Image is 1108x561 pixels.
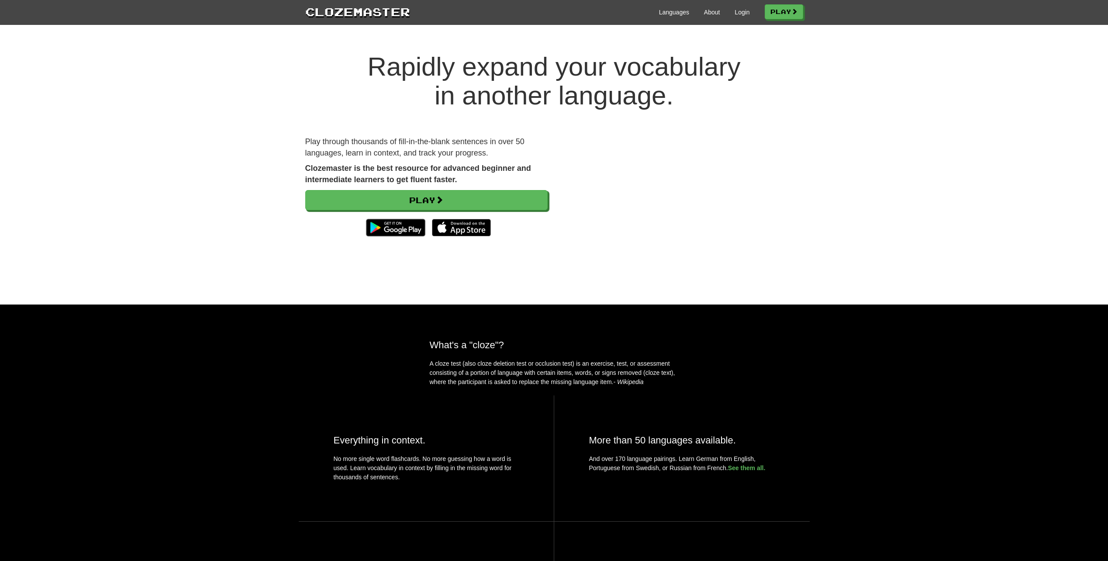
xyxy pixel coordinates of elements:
[704,8,720,17] a: About
[305,164,531,184] strong: Clozemaster is the best resource for advanced beginner and intermediate learners to get fluent fa...
[305,136,548,159] p: Play through thousands of fill-in-the-blank sentences in over 50 languages, learn in context, and...
[334,435,519,446] h2: Everything in context.
[589,435,775,446] h2: More than 50 languages available.
[589,454,775,473] p: And over 170 language pairings. Learn German from English, Portuguese from Swedish, or Russian fr...
[362,215,429,241] img: Get it on Google Play
[334,454,519,486] p: No more single word flashcards. No more guessing how a word is used. Learn vocabulary in context ...
[728,464,766,471] a: See them all.
[430,339,679,350] h2: What's a "cloze"?
[432,219,491,236] img: Download_on_the_App_Store_Badge_US-UK_135x40-25178aeef6eb6b83b96f5f2d004eda3bffbb37122de64afbaef7...
[659,8,689,17] a: Languages
[305,190,548,210] a: Play
[735,8,749,17] a: Login
[614,378,644,385] em: - Wikipedia
[305,3,410,20] a: Clozemaster
[765,4,803,19] a: Play
[430,359,679,387] p: A cloze test (also cloze deletion test or occlusion test) is an exercise, test, or assessment con...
